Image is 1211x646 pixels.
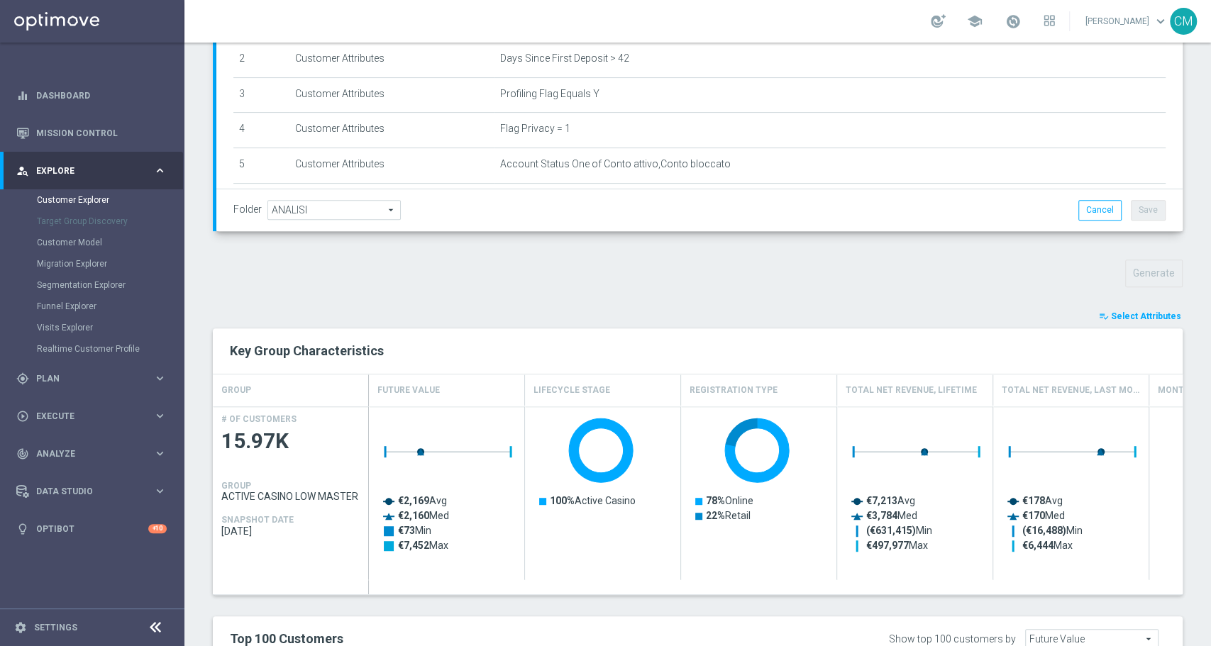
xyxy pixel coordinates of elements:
i: gps_fixed [16,372,29,385]
i: keyboard_arrow_right [153,409,167,423]
tspan: (€16,488) [1022,525,1066,537]
div: Dashboard [16,77,167,114]
a: Optibot [36,510,148,547]
label: Folder [233,204,262,216]
text: Min [866,525,932,537]
span: keyboard_arrow_down [1153,13,1168,29]
i: lightbulb [16,523,29,535]
a: Funnel Explorer [37,301,148,312]
button: Cancel [1078,200,1122,220]
i: settings [14,621,27,634]
tspan: 22% [706,510,725,521]
td: 2 [233,43,289,78]
text: Online [706,495,753,506]
text: Avg [866,495,915,506]
a: Customer Model [37,237,148,248]
h4: # OF CUSTOMERS [221,414,297,424]
i: track_changes [16,447,29,460]
i: keyboard_arrow_right [153,484,167,498]
text: Active Casino [550,495,636,506]
i: play_circle_outline [16,410,29,423]
span: Analyze [36,450,153,458]
i: keyboard_arrow_right [153,164,167,177]
div: Mission Control [16,128,167,139]
button: Generate [1125,260,1183,287]
div: Target Group Discovery [37,211,183,232]
a: [PERSON_NAME]keyboard_arrow_down [1084,11,1170,32]
tspan: €73 [398,525,415,536]
tspan: €2,160 [398,510,429,521]
tspan: €7,213 [866,495,897,506]
text: Max [1022,540,1073,551]
text: Med [1022,510,1065,521]
text: Min [398,525,431,536]
a: Dashboard [36,77,167,114]
i: equalizer [16,89,29,102]
button: person_search Explore keyboard_arrow_right [16,165,167,177]
i: keyboard_arrow_right [153,447,167,460]
tspan: €6,444 [1022,540,1054,551]
tspan: €170 [1022,510,1045,521]
tspan: 78% [706,495,725,506]
span: 2025-08-17 [221,525,360,537]
button: playlist_add_check Select Attributes [1097,308,1183,324]
a: Visits Explorer [37,322,148,333]
button: Data Studio keyboard_arrow_right [16,486,167,497]
h4: SNAPSHOT DATE [221,515,294,525]
td: 6 [233,183,289,218]
a: Settings [34,623,77,632]
td: Customer Attributes [289,147,494,183]
span: ACTIVE CASINO LOW MASTER [221,491,360,502]
td: Customer Attributes [289,77,494,113]
td: Customer Attributes [289,43,494,78]
a: Realtime Customer Profile [37,343,148,355]
div: Customer Model [37,232,183,253]
span: Plan [36,374,153,383]
div: +10 [148,524,167,533]
td: 3 [233,77,289,113]
div: Optibot [16,510,167,547]
div: Press SPACE to select this row. [213,406,369,580]
div: Realtime Customer Profile [37,338,183,360]
span: Explore [36,167,153,175]
text: Min [1022,525,1083,537]
span: Select Attributes [1111,311,1181,321]
td: 5 [233,147,289,183]
h4: GROUP [221,378,251,403]
tspan: €7,452 [398,540,429,551]
tspan: €178 [1022,495,1045,506]
div: Mission Control [16,114,167,152]
div: track_changes Analyze keyboard_arrow_right [16,448,167,460]
div: Visits Explorer [37,317,183,338]
text: Max [866,540,928,551]
tspan: 100% [550,495,575,506]
td: Customer Attributes [289,113,494,148]
tspan: (€631,415) [866,525,916,537]
div: play_circle_outline Execute keyboard_arrow_right [16,411,167,422]
a: Mission Control [36,114,167,152]
div: CM [1170,8,1197,35]
i: playlist_add_check [1099,311,1109,321]
button: Save [1131,200,1166,220]
button: gps_fixed Plan keyboard_arrow_right [16,373,167,384]
span: Days Since First Deposit > 42 [500,52,629,65]
text: Max [398,540,448,551]
h4: Lifecycle Stage [533,378,610,403]
span: 15.97K [221,428,360,455]
text: Med [398,510,449,521]
i: keyboard_arrow_right [153,372,167,385]
text: Avg [398,495,447,506]
span: Flag Privacy = 1 [500,123,570,135]
a: Segmentation Explorer [37,279,148,291]
div: Execute [16,410,153,423]
button: equalizer Dashboard [16,90,167,101]
div: Plan [16,372,153,385]
button: lightbulb Optibot +10 [16,523,167,535]
div: Segmentation Explorer [37,274,183,296]
h2: Key Group Characteristics [230,343,1166,360]
td: 4 [233,113,289,148]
